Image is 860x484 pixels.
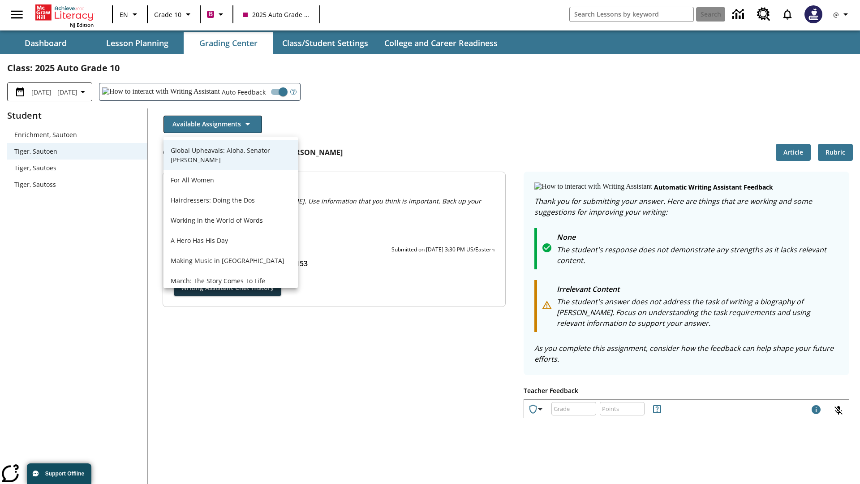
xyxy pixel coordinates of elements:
p: Global Upheavals: Aloha, Senator [PERSON_NAME] [171,146,291,164]
body: Type your response here. [4,7,131,15]
p: Hairdressers: Doing the Dos [171,195,291,205]
p: For All Women [171,175,291,185]
p: Working in the World of Words [171,216,291,225]
p: March: The Story Comes To Life [171,276,291,285]
p: A Hero Has His Day [171,236,291,245]
p: Making Music in [GEOGRAPHIC_DATA] [171,256,291,265]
